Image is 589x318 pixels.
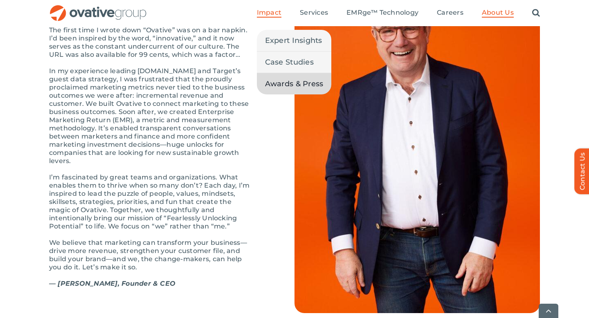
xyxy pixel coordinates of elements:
span: Services [300,9,328,17]
p: We believe that marketing can transform your business—drive more revenue, strengthen your custome... [49,239,254,271]
a: Awards & Press [257,73,332,94]
a: OG_Full_horizontal_RGB [49,4,147,12]
span: Awards & Press [265,78,324,90]
a: About Us [482,9,514,18]
a: Services [300,9,328,18]
a: Impact [257,9,281,18]
a: Case Studies [257,52,332,73]
span: EMRge™ Technology [346,9,418,17]
span: Case Studies [265,56,314,68]
span: Expert Insights [265,35,322,46]
strong: — [PERSON_NAME], Founder & CEO [49,280,175,287]
span: Impact [257,9,281,17]
a: Careers [437,9,463,18]
span: Careers [437,9,463,17]
p: I’m fascinated by great teams and organizations. What enables them to thrive when so many don’t? ... [49,173,254,231]
p: The first time I wrote down “Ovative” was on a bar napkin. I’d been inspired by the word, “innova... [49,26,254,59]
a: EMRge™ Technology [346,9,418,18]
a: Search [532,9,540,18]
p: In my experience leading [DOMAIN_NAME] and Target’s guest data strategy, I was frustrated that th... [49,67,254,165]
a: Expert Insights [257,30,332,51]
span: About Us [482,9,514,17]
